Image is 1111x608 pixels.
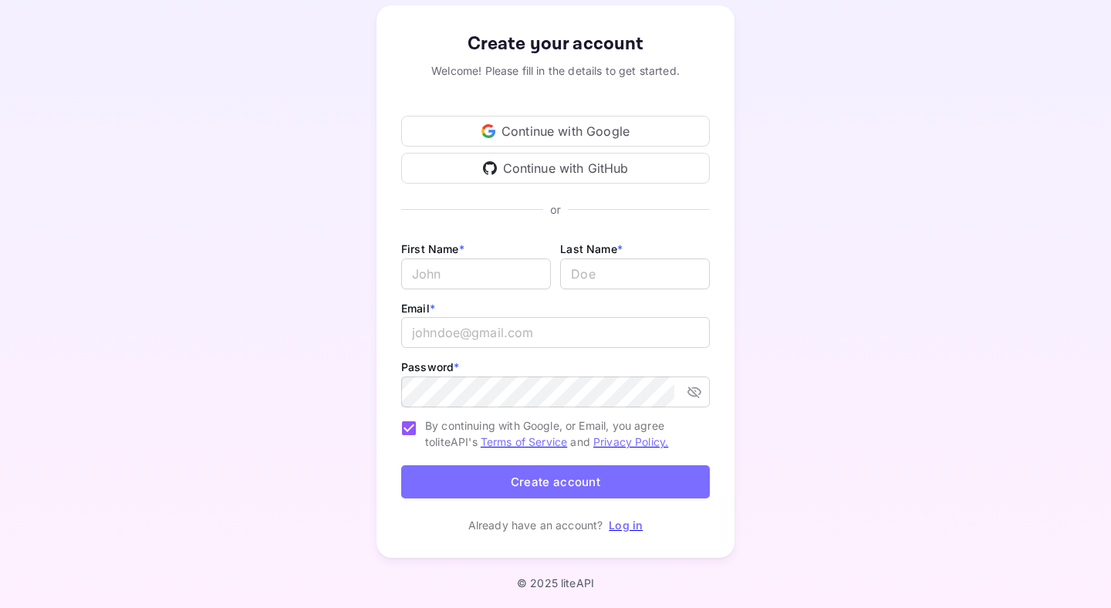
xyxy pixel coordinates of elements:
[401,242,464,255] label: First Name
[468,517,603,533] p: Already have an account?
[401,116,710,147] div: Continue with Google
[401,465,710,498] button: Create account
[517,576,594,589] p: © 2025 liteAPI
[401,360,459,373] label: Password
[481,435,567,448] a: Terms of Service
[425,417,697,450] span: By continuing with Google, or Email, you agree to liteAPI's and
[609,518,643,532] a: Log in
[401,258,551,289] input: John
[560,242,623,255] label: Last Name
[401,153,710,184] div: Continue with GitHub
[401,302,435,315] label: Email
[593,435,668,448] a: Privacy Policy.
[401,62,710,79] div: Welcome! Please fill in the details to get started.
[401,317,710,348] input: johndoe@gmail.com
[560,258,710,289] input: Doe
[680,378,708,406] button: toggle password visibility
[401,30,710,58] div: Create your account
